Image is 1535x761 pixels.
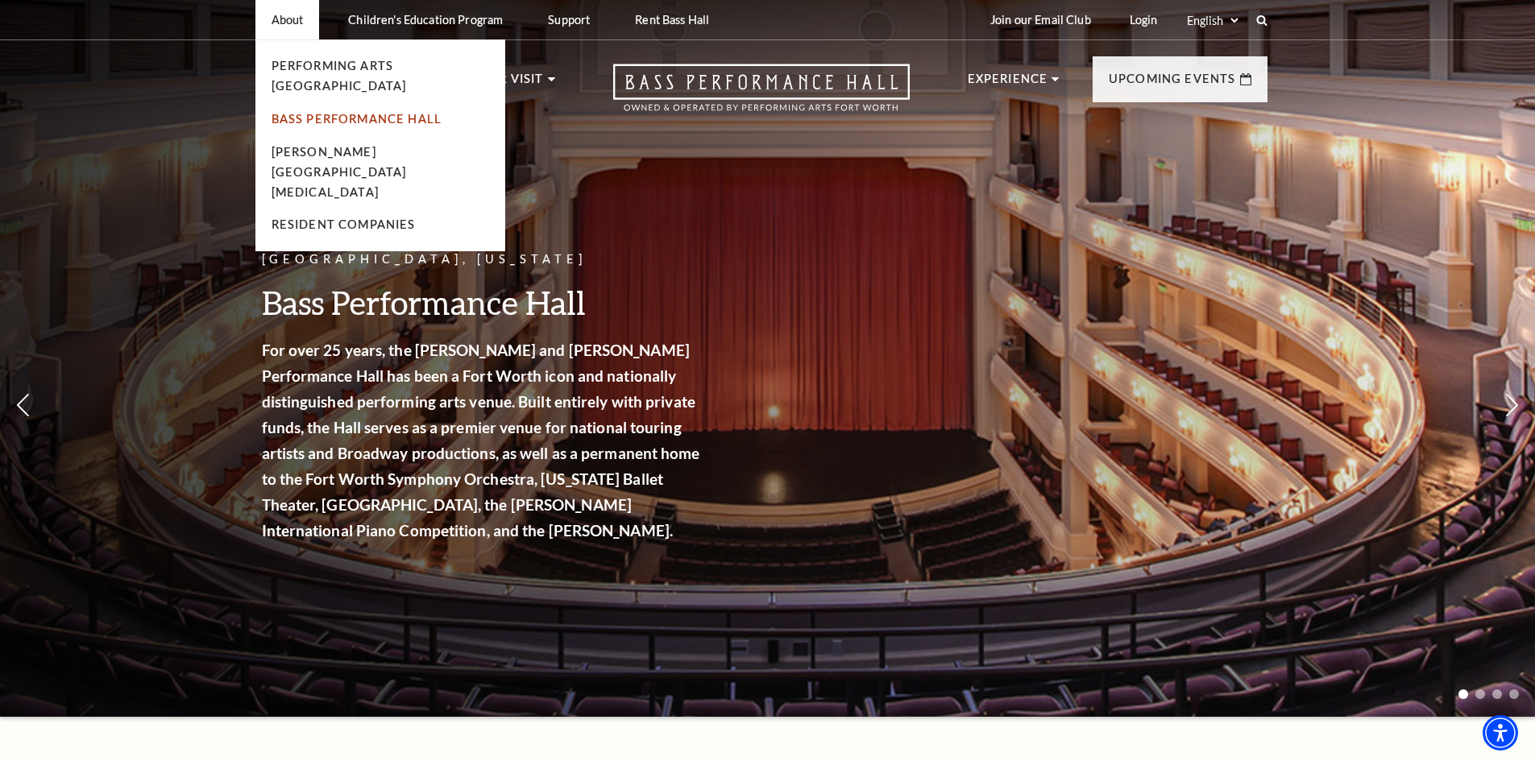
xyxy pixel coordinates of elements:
p: [GEOGRAPHIC_DATA], [US_STATE] [262,250,705,270]
div: Accessibility Menu [1483,715,1518,751]
p: Children's Education Program [348,13,503,27]
a: Bass Performance Hall [272,112,442,126]
a: Performing Arts [GEOGRAPHIC_DATA] [272,59,407,93]
select: Select: [1184,13,1241,28]
a: Resident Companies [272,217,416,231]
a: [PERSON_NAME][GEOGRAPHIC_DATA][MEDICAL_DATA] [272,145,407,199]
p: Upcoming Events [1109,69,1236,98]
p: Support [548,13,590,27]
strong: For over 25 years, the [PERSON_NAME] and [PERSON_NAME] Performance Hall has been a Fort Worth ico... [262,341,700,540]
h3: Bass Performance Hall [262,282,705,323]
p: About [272,13,304,27]
a: Open this option [555,64,968,127]
p: Rent Bass Hall [635,13,709,27]
p: Experience [968,69,1048,98]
